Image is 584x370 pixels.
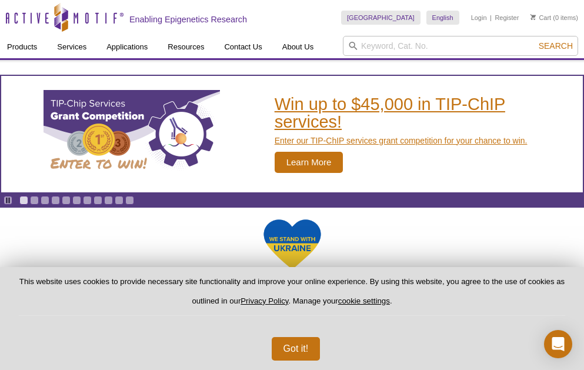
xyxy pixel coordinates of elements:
a: Go to slide 8 [94,196,102,205]
a: Go to slide 10 [115,196,124,205]
a: Toggle autoplay [4,196,12,205]
li: (0 items) [530,11,578,25]
a: Services [50,36,94,58]
button: cookie settings [338,296,390,305]
a: Contact Us [217,36,269,58]
button: Search [535,41,576,51]
a: Go to slide 1 [19,196,28,205]
a: English [426,11,459,25]
p: This website uses cookies to provide necessary site functionality and improve your online experie... [19,276,565,316]
a: Privacy Policy [241,296,288,305]
a: Applications [99,36,155,58]
h2: Enabling Epigenetics Research [129,14,247,25]
span: Learn More [275,152,343,173]
li: | [490,11,492,25]
a: Go to slide 6 [72,196,81,205]
a: Go to slide 2 [30,196,39,205]
a: Go to slide 5 [62,196,71,205]
a: Resources [161,36,211,58]
div: Open Intercom Messenger [544,330,572,358]
a: [GEOGRAPHIC_DATA] [341,11,421,25]
a: Login [471,14,487,22]
img: We Stand With Ukraine [263,218,322,271]
a: Cart [530,14,551,22]
article: TIP-ChIP Services Grant Competition [1,76,583,192]
a: Go to slide 9 [104,196,113,205]
a: Go to slide 11 [125,196,134,205]
a: About Us [275,36,321,58]
a: Go to slide 3 [41,196,49,205]
a: Register [495,14,519,22]
span: Search [539,41,573,51]
a: Go to slide 4 [51,196,60,205]
p: Enter our TIP-ChIP services grant competition for your chance to win. [275,135,577,146]
a: Go to slide 7 [83,196,92,205]
button: Got it! [272,337,321,361]
a: TIP-ChIP Services Grant Competition Win up to $45,000 in TIP-ChIP services! Enter our TIP-ChIP se... [1,76,583,192]
img: Your Cart [530,14,536,20]
input: Keyword, Cat. No. [343,36,578,56]
img: TIP-ChIP Services Grant Competition [44,90,220,178]
h2: Win up to $45,000 in TIP-ChIP services! [275,95,577,131]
